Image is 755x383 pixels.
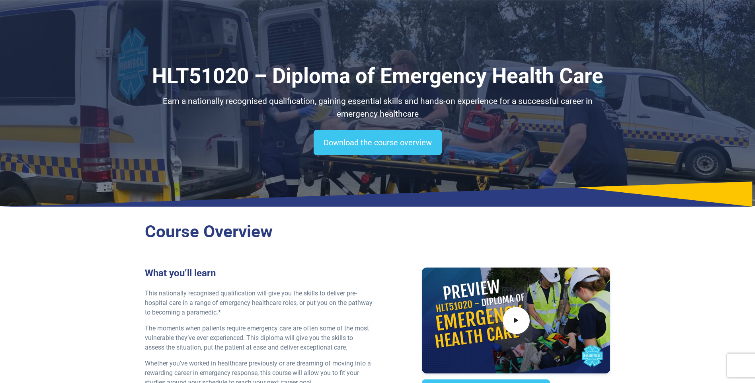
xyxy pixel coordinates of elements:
[145,289,373,317] p: This nationally recognised qualification will give you the skills to deliver pre-hospital care in...
[145,222,611,242] h2: Course Overview
[314,130,442,155] a: Download the course overview
[145,268,373,279] h3: What you’ll learn
[145,324,373,352] p: The moments when patients require emergency care are often some of the most vulnerable they’ve ev...
[145,64,611,89] h1: HLT51020 – Diploma of Emergency Health Care
[145,95,611,120] p: Earn a nationally recognised qualification, gaining essential skills and hands-on experience for ...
